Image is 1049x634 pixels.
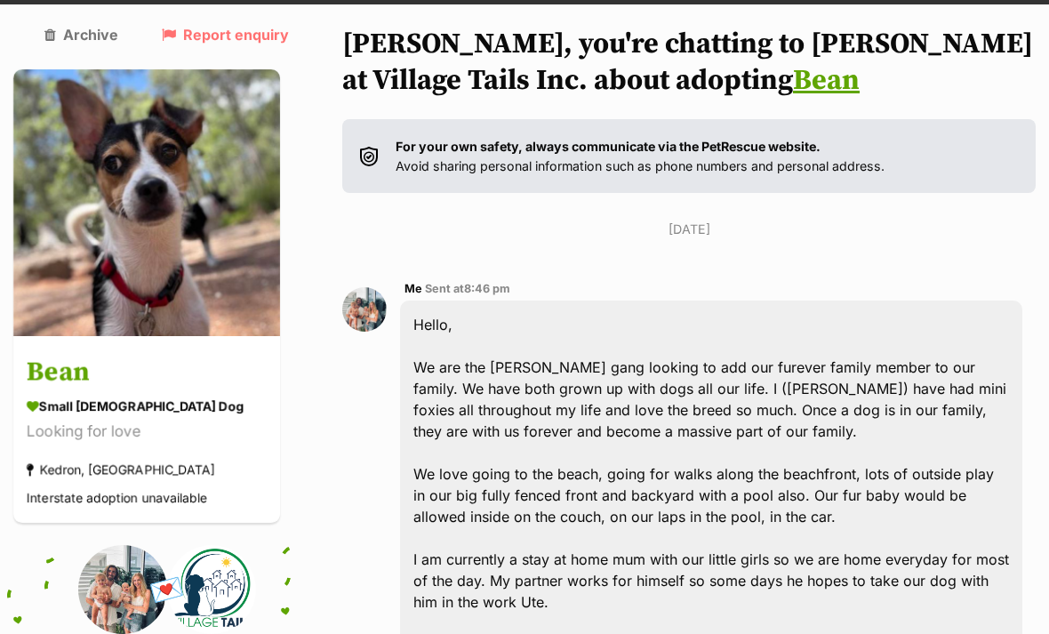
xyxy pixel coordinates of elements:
[27,420,267,444] div: Looking for love
[147,571,187,609] span: 💌
[396,139,821,154] strong: For your own safety, always communicate via the PetRescue website.
[27,457,215,481] div: Kedron, [GEOGRAPHIC_DATA]
[162,27,289,43] a: Report enquiry
[167,545,256,634] img: Village Tails Inc. profile pic
[464,282,510,295] span: 8:46 pm
[27,352,267,392] h3: Bean
[396,137,885,175] p: Avoid sharing personal information such as phone numbers and personal address.
[27,397,267,415] div: small [DEMOGRAPHIC_DATA] Dog
[793,63,860,99] a: Bean
[13,339,280,523] a: Bean small [DEMOGRAPHIC_DATA] Dog Looking for love Kedron, [GEOGRAPHIC_DATA] Interstate adoption ...
[13,69,280,336] img: Bean
[425,282,510,295] span: Sent at
[78,545,167,634] img: Kate yarnold profile pic
[44,27,118,43] a: Archive
[404,282,422,295] span: Me
[342,287,387,332] img: Kate yarnold profile pic
[342,220,1036,238] p: [DATE]
[27,490,207,505] span: Interstate adoption unavailable
[342,27,1036,100] h1: [PERSON_NAME], you're chatting to [PERSON_NAME] at Village Tails Inc. about adopting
